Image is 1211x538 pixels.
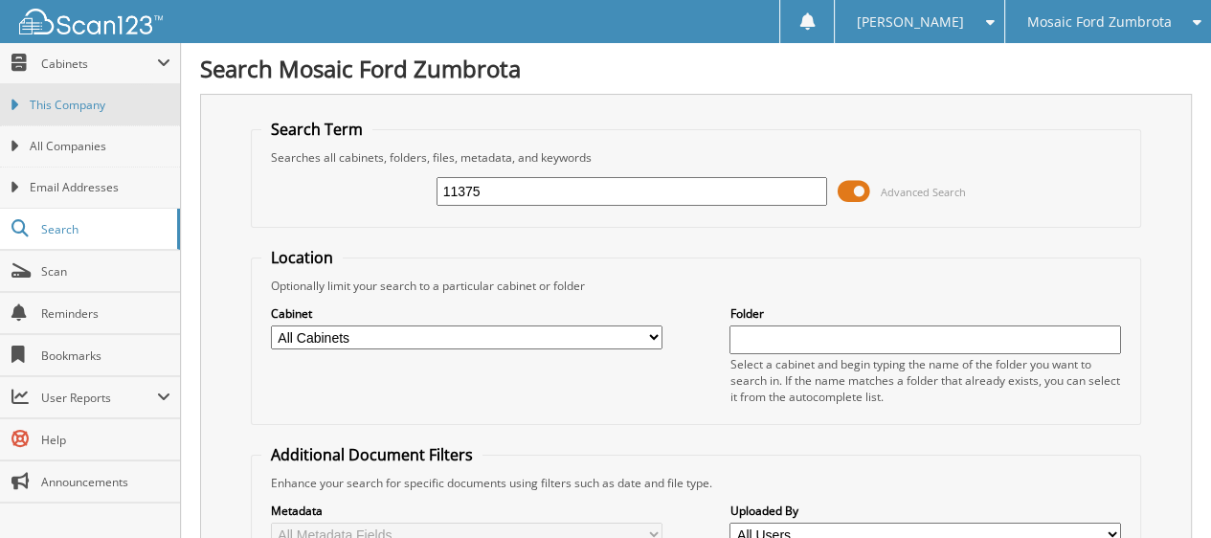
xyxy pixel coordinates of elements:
span: Search [41,221,168,237]
span: User Reports [41,390,157,406]
span: This Company [30,97,170,114]
div: Enhance your search for specific documents using filters such as date and file type. [261,475,1131,491]
legend: Search Term [261,119,372,140]
iframe: Chat Widget [1115,446,1211,538]
span: Bookmarks [41,347,170,364]
legend: Additional Document Filters [261,444,482,465]
span: Scan [41,263,170,280]
label: Cabinet [271,305,662,322]
label: Folder [729,305,1121,322]
span: Advanced Search [880,185,965,199]
label: Metadata [271,503,662,519]
img: scan123-logo-white.svg [19,9,163,34]
span: Announcements [41,474,170,490]
legend: Location [261,247,343,268]
div: Select a cabinet and begin typing the name of the folder you want to search in. If the name match... [729,356,1121,405]
span: Reminders [41,305,170,322]
span: [PERSON_NAME] [857,16,964,28]
span: Cabinets [41,56,157,72]
h1: Search Mosaic Ford Zumbrota [200,53,1192,84]
div: Searches all cabinets, folders, files, metadata, and keywords [261,149,1131,166]
span: Help [41,432,170,448]
span: All Companies [30,138,170,155]
span: Mosaic Ford Zumbrota [1026,16,1171,28]
label: Uploaded By [729,503,1121,519]
div: Optionally limit your search to a particular cabinet or folder [261,278,1131,294]
span: Email Addresses [30,179,170,196]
